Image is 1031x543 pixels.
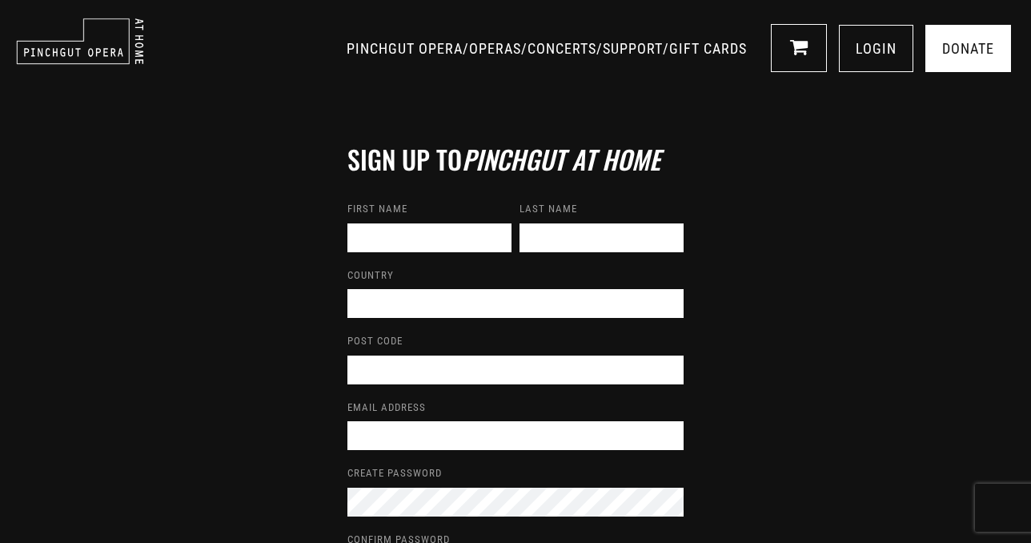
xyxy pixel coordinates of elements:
a: Donate [925,25,1011,72]
label: Email address [347,400,426,416]
label: Country [347,267,394,284]
h2: Sign Up to [347,144,684,175]
a: CONCERTS [528,40,596,57]
img: pinchgut_at_home_negative_logo.svg [16,18,144,65]
label: Last name [520,201,577,217]
i: Pinchgut At Home [462,140,660,178]
label: First name [347,201,407,217]
span: / / / / [347,40,751,57]
a: OPERAS [469,40,521,57]
label: Post code [347,333,403,349]
a: LOGIN [839,25,913,72]
label: Create Password [347,465,442,481]
a: GIFT CARDS [669,40,747,57]
a: SUPPORT [603,40,663,57]
a: PINCHGUT OPERA [347,40,463,57]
